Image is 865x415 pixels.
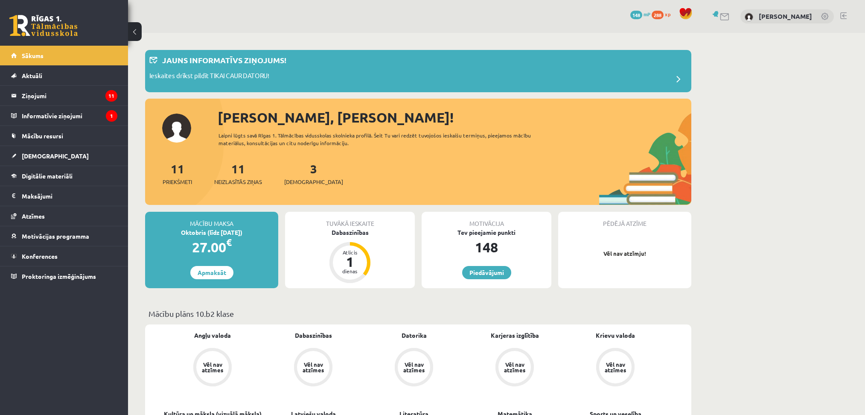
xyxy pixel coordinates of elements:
[284,161,343,186] a: 3[DEMOGRAPHIC_DATA]
[364,348,464,388] a: Vēl nav atzīmes
[503,362,527,373] div: Vēl nav atzīmes
[301,362,325,373] div: Vēl nav atzīmes
[190,266,233,279] a: Apmaksāt
[263,348,364,388] a: Vēl nav atzīmes
[337,255,363,269] div: 1
[22,86,117,105] legend: Ziņojumi
[11,46,117,65] a: Sākums
[652,11,675,18] a: 288 xp
[652,11,664,19] span: 288
[11,226,117,246] a: Motivācijas programma
[145,228,278,237] div: Oktobris (līdz [DATE])
[745,13,753,21] img: Edmunds Pokrovskis
[464,348,565,388] a: Vēl nav atzīmes
[630,11,642,19] span: 148
[214,161,262,186] a: 11Neizlasītās ziņas
[149,71,269,83] p: Ieskaites drīkst pildīt TIKAI CAUR DATORU!
[422,237,551,257] div: 148
[218,107,691,128] div: [PERSON_NAME], [PERSON_NAME]!
[149,308,688,319] p: Mācību plāns 10.b2 klase
[22,152,89,160] span: [DEMOGRAPHIC_DATA]
[22,232,89,240] span: Motivācijas programma
[11,166,117,186] a: Digitālie materiāli
[22,252,58,260] span: Konferences
[11,126,117,146] a: Mācību resursi
[462,266,511,279] a: Piedāvājumi
[11,206,117,226] a: Atzīmes
[145,212,278,228] div: Mācību maksa
[162,54,286,66] p: Jauns informatīvs ziņojums!
[201,362,224,373] div: Vēl nav atzīmes
[145,237,278,257] div: 27.00
[162,348,263,388] a: Vēl nav atzīmes
[105,90,117,102] i: 11
[214,178,262,186] span: Neizlasītās ziņas
[11,66,117,85] a: Aktuāli
[558,212,691,228] div: Pēdējā atzīme
[163,161,192,186] a: 11Priekšmeti
[149,54,687,88] a: Jauns informatīvs ziņojums! Ieskaites drīkst pildīt TIKAI CAUR DATORU!
[422,228,551,237] div: Tev pieejamie punkti
[163,178,192,186] span: Priekšmeti
[422,212,551,228] div: Motivācija
[630,11,650,18] a: 148 mP
[285,228,415,237] div: Dabaszinības
[22,72,42,79] span: Aktuāli
[285,212,415,228] div: Tuvākā ieskaite
[295,331,332,340] a: Dabaszinības
[562,249,687,258] p: Vēl nav atzīmju!
[22,272,96,280] span: Proktoringa izmēģinājums
[22,212,45,220] span: Atzīmes
[11,266,117,286] a: Proktoringa izmēģinājums
[9,15,78,36] a: Rīgas 1. Tālmācības vidusskola
[565,348,666,388] a: Vēl nav atzīmes
[402,331,427,340] a: Datorika
[284,178,343,186] span: [DEMOGRAPHIC_DATA]
[226,236,232,248] span: €
[22,52,44,59] span: Sākums
[665,11,670,18] span: xp
[285,228,415,284] a: Dabaszinības Atlicis 1 dienas
[337,269,363,274] div: dienas
[106,110,117,122] i: 1
[402,362,426,373] div: Vēl nav atzīmes
[337,250,363,255] div: Atlicis
[11,106,117,126] a: Informatīvie ziņojumi1
[644,11,650,18] span: mP
[22,186,117,206] legend: Maksājumi
[491,331,539,340] a: Karjeras izglītība
[22,106,117,126] legend: Informatīvie ziņojumi
[759,12,812,20] a: [PERSON_NAME]
[22,132,63,140] span: Mācību resursi
[11,186,117,206] a: Maksājumi
[596,331,635,340] a: Krievu valoda
[11,146,117,166] a: [DEMOGRAPHIC_DATA]
[22,172,73,180] span: Digitālie materiāli
[11,86,117,105] a: Ziņojumi11
[11,246,117,266] a: Konferences
[218,132,546,147] div: Laipni lūgts savā Rīgas 1. Tālmācības vidusskolas skolnieka profilā. Šeit Tu vari redzēt tuvojošo...
[194,331,231,340] a: Angļu valoda
[603,362,627,373] div: Vēl nav atzīmes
